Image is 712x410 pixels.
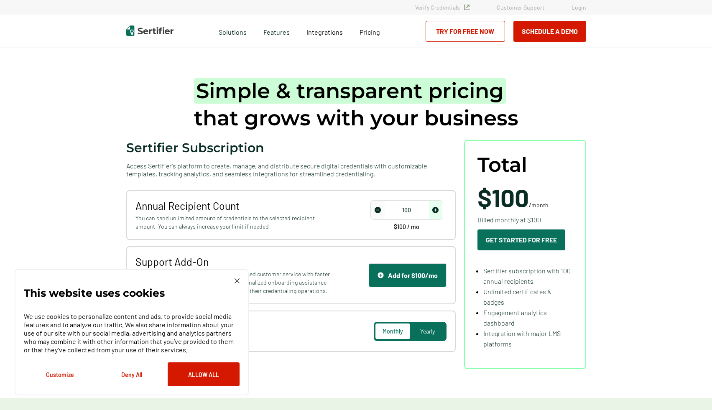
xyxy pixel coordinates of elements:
span: $100 / mo [394,224,419,230]
p: We use cookies to personalize content and ads, to provide social media features and to analyze ou... [24,312,240,354]
span: Support Add-On [135,255,332,268]
button: Support IconAdd for $100/mo [369,263,447,287]
span: Sertifier Subscription [126,140,264,155]
span: month [531,201,549,209]
p: This website uses cookies [24,289,165,297]
button: Allow All [168,362,240,386]
a: Pricing [360,26,380,36]
img: Decrease Icon [375,207,381,213]
span: $100 [477,182,529,212]
a: Integrations [306,26,343,36]
a: Verify Credentials [415,4,470,11]
span: / [477,185,549,210]
div: Add for $100/mo [378,271,438,279]
span: Billed monthly at $100 [477,214,541,225]
span: Yearly [420,328,435,335]
span: You can send unlimited amount of credentials to the selected recipient amount. You can always inc... [135,214,332,231]
button: Customize [24,362,96,386]
a: Login [572,4,586,11]
span: Access Sertifier’s platform to create, manage, and distribute secure digital credentials with cus... [126,162,456,178]
span: Integrations [306,28,343,36]
a: Try for Free Now [426,21,505,42]
span: increase number [429,201,442,219]
img: Cookie Popup Close [235,278,240,283]
span: Sertifier subscription with 100 annual recipients [483,267,571,285]
img: Support Icon [378,272,384,278]
iframe: Chat Widget [670,370,712,410]
span: Simple & transparent pricing [194,78,506,104]
span: Solutions [219,26,247,36]
img: Sertifier | Digital Credentialing Platform [126,25,174,36]
button: Deny All [96,362,168,386]
a: Customer Support [497,4,544,11]
button: Schedule a Demo [513,21,586,42]
h1: that grows with your business [194,77,518,132]
span: Annual Recipient Count [135,199,332,212]
span: Monthly [383,328,403,335]
span: Integration with major LMS platforms [483,329,561,348]
button: Get Started For Free [477,229,565,250]
img: Verified [464,5,470,10]
span: Engagement analytics dashboard [483,308,547,327]
span: Total [477,153,527,176]
span: decrease number [371,201,385,219]
span: Unlimited certificates & badges [483,288,551,306]
img: Increase Icon [432,207,439,213]
span: Features [263,26,290,36]
span: Pricing [360,28,380,36]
